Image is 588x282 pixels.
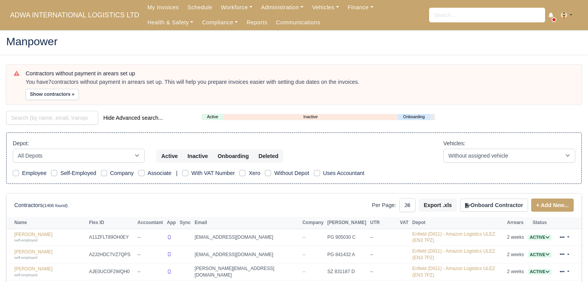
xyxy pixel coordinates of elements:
[326,229,368,246] td: PG 905030 C
[460,199,528,212] button: Onboard Contractor
[14,238,37,242] small: self-employed
[505,217,526,229] th: Arrears
[98,111,168,124] button: Hide Advanced search...
[213,149,254,163] button: Onboarding
[326,217,368,229] th: [PERSON_NAME]
[176,170,177,176] span: |
[528,269,552,275] span: Active
[528,252,552,258] span: Active
[6,7,143,23] span: ADWA INTERNATIONAL LOGISTICS LTD
[136,246,165,263] td: --
[193,217,301,229] th: Email
[14,255,37,260] small: self-employed
[148,169,172,178] label: Associate
[136,229,165,246] td: --
[43,203,68,208] small: (1406 found)
[505,246,526,263] td: 2 weeks
[368,263,398,280] td: --
[178,217,193,229] th: Sync
[326,246,368,263] td: PG 841432 A
[302,269,305,274] span: --
[87,263,135,280] td: AJE0UCOF2WQH0
[136,263,165,280] td: --
[254,149,283,163] button: Deleted
[302,234,305,240] span: --
[326,263,368,280] td: SZ 831187 D
[14,232,85,243] a: [PERSON_NAME] self-employed
[165,217,178,229] th: App
[398,114,430,120] a: Onboarding
[412,231,495,243] a: Enfield (DIG1) - Amazon Logistics ULEZ (EN3 7PZ)
[6,8,143,23] a: ADWA INTERNATIONAL LOGISTICS LTD
[156,149,183,163] button: Active
[193,229,301,246] td: [EMAIL_ADDRESS][DOMAIN_NAME]
[372,201,396,210] label: Per Page:
[87,217,135,229] th: Flex ID
[22,169,46,178] label: Employee
[412,266,495,278] a: Enfield (DIG1) - Amazon Logistics ULEZ (EN3 7PZ)
[136,217,165,229] th: Accountant
[14,273,37,277] small: self-employed
[26,70,574,77] h6: Contractors without payment in arears set up
[191,169,235,178] label: With VAT Number
[505,263,526,280] td: 2 weeks
[300,217,326,229] th: Company
[6,36,582,47] h2: Manpower
[242,15,272,30] a: Reports
[528,234,552,240] a: Active
[14,266,85,277] a: [PERSON_NAME] self-employed
[0,30,588,55] div: Manpower
[182,149,213,163] button: Inactive
[13,139,29,148] label: Depot:
[110,169,134,178] label: Company
[193,263,301,280] td: [PERSON_NAME][EMAIL_ADDRESS][DOMAIN_NAME]
[6,111,98,125] input: Search (by name, email, transporter id) ...
[368,217,398,229] th: UTR
[323,169,365,178] label: Uses Accountant
[443,139,465,148] label: Vehicles:
[274,169,309,178] label: Without Depot
[302,252,305,257] span: --
[528,199,574,212] div: + Add New...
[528,252,552,257] a: Active
[14,249,85,260] a: [PERSON_NAME] self-employed
[87,229,135,246] td: A11ZFLT89OH0EY
[48,79,51,85] strong: 7
[272,15,325,30] a: Communications
[368,246,398,263] td: --
[526,217,554,229] th: Status
[193,246,301,263] td: [EMAIL_ADDRESS][DOMAIN_NAME]
[198,15,242,30] a: Compliance
[398,217,410,229] th: VAT
[505,229,526,246] td: 2 weeks
[531,199,574,212] a: + Add New...
[419,199,457,212] button: Export .xls
[14,202,68,209] h6: Contractors
[223,114,398,120] a: Inactive
[528,269,552,274] a: Active
[412,248,495,260] a: Enfield (DIG1) - Amazon Logistics ULEZ (EN3 7PZ)
[368,229,398,246] td: --
[249,169,260,178] label: Xero
[202,114,223,120] a: Active
[143,15,198,30] a: Health & Safety
[87,246,135,263] td: A2J2HDC7VZ7QPS
[7,217,87,229] th: Name
[26,78,574,86] div: You have contractors without payment in arrears set up. This will help you prepare invoices easie...
[26,89,79,100] button: Show contractors »
[411,217,505,229] th: Depot
[429,8,545,22] input: Search...
[60,169,96,178] label: Self-Employed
